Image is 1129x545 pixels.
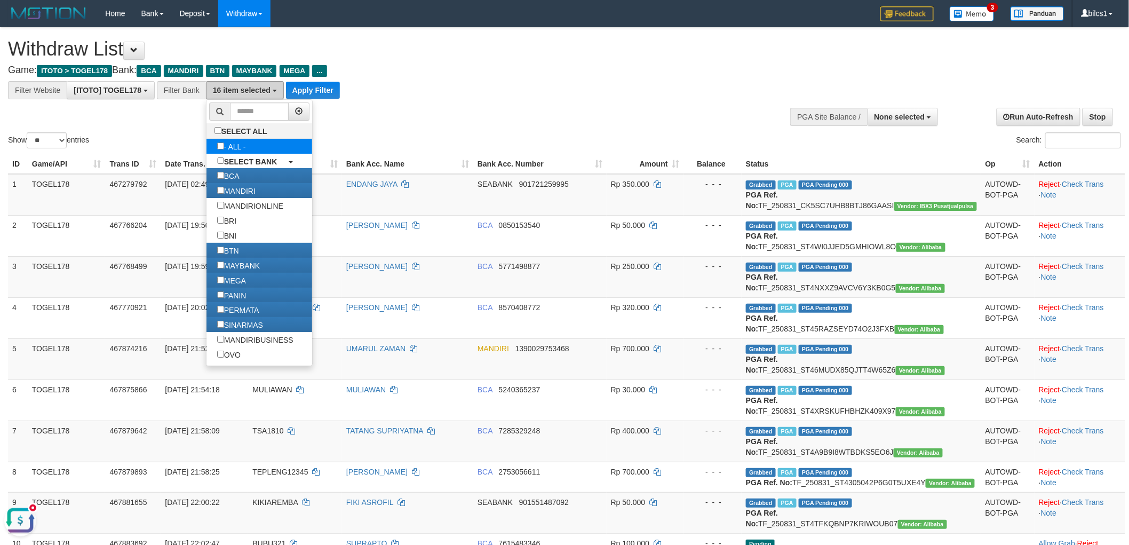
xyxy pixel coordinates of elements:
[1062,344,1104,353] a: Check Trans
[746,478,792,487] b: PGA Ref. No:
[109,344,147,353] span: 467874216
[799,499,852,508] span: PGA Pending
[688,179,737,189] div: - - -
[1035,380,1125,421] td: · ·
[894,202,977,211] span: Vendor URL: https://checkout5.1velocity.biz
[1041,355,1057,364] a: Note
[778,222,797,231] span: Marked by bilcs1
[206,332,304,347] label: MANDIRIBUSINESS
[926,479,975,488] span: Vendor URL: https://settle4.1velocity.biz
[611,262,649,271] span: Rp 250.000
[746,304,776,313] span: Grabbed
[478,303,492,312] span: BCA
[346,426,423,435] a: TATANG SUPRIYATNA
[1016,132,1121,148] label: Search:
[799,386,852,395] span: PGA Pending
[478,468,492,476] span: BCA
[8,421,28,462] td: 7
[206,123,278,138] label: SELECT ALL
[217,217,224,224] input: BRI
[109,262,147,271] span: 467768499
[206,273,257,288] label: MEGA
[206,302,270,317] label: PERMATA
[28,492,106,533] td: TOGEL178
[8,65,742,76] h4: Game: Bank:
[206,81,284,99] button: 16 item selected
[217,143,224,149] input: - ALL -
[206,139,257,154] label: - ALL -
[206,168,250,183] label: BCA
[109,385,147,394] span: 467875866
[880,6,934,21] img: Feedback.jpg
[252,385,292,394] span: MULIAWAN
[1062,221,1104,230] a: Check Trans
[688,261,737,272] div: - - -
[8,215,28,256] td: 2
[1035,256,1125,297] td: · ·
[746,314,778,333] b: PGA Ref. No:
[217,277,224,283] input: MEGA
[165,262,219,271] span: [DATE] 19:59:35
[742,174,981,216] td: TF_250831_CK5SC7UHB8BTJ86GAASI
[997,108,1080,126] a: Run Auto-Refresh
[688,425,737,436] div: - - -
[746,386,776,395] span: Grabbed
[519,498,569,507] span: Copy 901551487092 to clipboard
[206,213,247,228] label: BRI
[478,426,492,435] span: BCA
[1035,154,1125,174] th: Action
[1039,385,1060,394] a: Reject
[109,468,147,476] span: 467879893
[1062,303,1104,312] a: Check Trans
[37,65,112,77] span: ITOTO > TOGEL178
[742,154,981,174] th: Status
[478,221,492,230] span: BCA
[105,154,161,174] th: Trans ID: activate to sort column ascending
[981,154,1035,174] th: Op: activate to sort column ascending
[217,202,224,209] input: MANDIRIONLINE
[981,256,1035,297] td: AUTOWD-BOT-PGA
[28,421,106,462] td: TOGEL178
[746,180,776,189] span: Grabbed
[981,421,1035,462] td: AUTOWD-BOT-PGA
[109,221,147,230] span: 467766204
[778,304,797,313] span: Marked by bilcs1
[217,157,224,164] input: SELECT BANK
[981,492,1035,533] td: AUTOWD-BOT-PGA
[1035,215,1125,256] td: · ·
[799,427,852,436] span: PGA Pending
[515,344,569,353] span: Copy 1390029753468 to clipboard
[778,468,797,477] span: Marked by bilcs1
[346,385,386,394] a: MULIAWAN
[342,154,473,174] th: Bank Acc. Name: activate to sort column ascending
[217,351,224,358] input: OVO
[286,82,340,99] button: Apply Filter
[8,174,28,216] td: 1
[499,262,540,271] span: Copy 5771498877 to clipboard
[206,362,260,377] label: GOPAY
[688,467,737,477] div: - - -
[611,180,649,188] span: Rp 350.000
[478,262,492,271] span: BCA
[611,468,649,476] span: Rp 700.000
[478,385,492,394] span: BCA
[1035,421,1125,462] td: · ·
[4,4,36,36] button: Open LiveChat chat widget
[346,262,408,271] a: [PERSON_NAME]
[28,462,106,492] td: TOGEL178
[981,338,1035,380] td: AUTOWD-BOT-PGA
[206,183,266,198] label: MANDIRI
[217,306,224,313] input: PERMATA
[1039,426,1060,435] a: Reject
[499,303,540,312] span: Copy 8570408772 to clipboard
[746,345,776,354] span: Grabbed
[746,263,776,272] span: Grabbed
[473,154,607,174] th: Bank Acc. Number: activate to sort column ascending
[778,263,797,272] span: Marked by bilcs1
[346,221,408,230] a: [PERSON_NAME]
[987,3,998,12] span: 3
[206,65,229,77] span: BTN
[8,81,67,99] div: Filter Website
[742,215,981,256] td: TF_250831_ST4WI0JJED5GMHIOWL8O
[28,215,106,256] td: TOGEL178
